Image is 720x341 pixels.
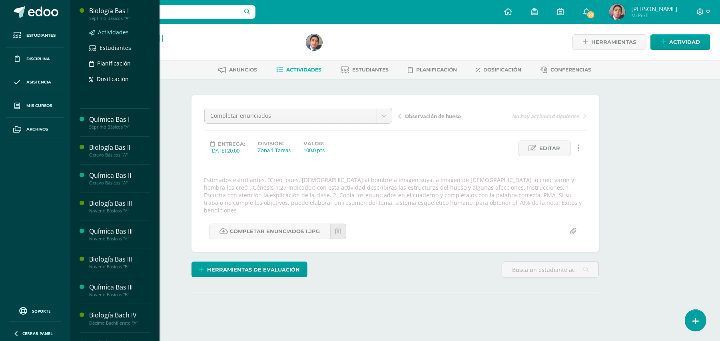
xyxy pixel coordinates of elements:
[89,143,150,158] a: Biología Bas IIOctavo Básicos "A"
[89,180,150,186] div: Octavo Básicos "A"
[26,32,56,39] span: Estudiantes
[89,74,150,83] a: Dosificación
[89,227,150,236] div: Química Bas III
[26,56,50,62] span: Disciplina
[89,264,150,270] div: Noveno Básicos "B"
[572,34,646,50] a: Herramientas
[101,44,297,52] div: Octavo Básicos 'A'
[89,283,150,292] div: Química Bas III
[6,118,64,141] a: Archivos
[89,124,150,130] div: Séptimo Básicos "A"
[89,115,150,130] a: Química Bas ISéptimo Básicos "A"
[98,28,129,36] span: Actividades
[258,147,291,154] div: Zona 1 Tareas
[304,147,325,154] div: 100.0 pts
[26,126,48,133] span: Archivos
[609,4,625,20] img: 045b1e7a8ae5b45e72d08cce8d27521f.png
[399,112,493,120] a: Observación de hueso
[276,63,321,76] a: Actividades
[89,283,150,297] a: Química Bas IIINoveno Básicos "B"
[89,152,150,158] div: Octavo Básicos "A"
[89,199,150,214] a: Biología Bas IIINoveno Básicos "A"
[6,48,64,71] a: Disciplina
[304,141,325,147] label: Valor:
[6,94,64,118] a: Mis cursos
[22,331,53,336] span: Cerrar panel
[191,262,307,277] a: Herramientas de evaluación
[97,59,131,67] span: Planificación
[89,59,150,68] a: Planificación
[631,12,677,19] span: Mi Perfil
[586,10,595,19] span: 22
[89,292,150,297] div: Noveno Básicos "B"
[229,67,257,73] span: Anuncios
[258,141,291,147] label: División:
[408,63,457,76] a: Planificación
[218,141,245,147] span: Entrega:
[550,67,591,73] span: Conferencias
[89,115,150,124] div: Química Bas I
[101,33,297,44] h1: Biología Bas II
[89,28,150,37] a: Actividades
[341,63,389,76] a: Estudiantes
[76,5,255,19] input: Busca un usuario...
[669,35,700,50] span: Actividad
[89,43,150,52] a: Estudiantes
[218,63,257,76] a: Anuncios
[205,108,392,123] a: Completar enunciados
[89,227,150,242] a: Química Bas IIINoveno Básicos "A"
[211,147,245,154] div: [DATE] 20:00
[89,255,150,264] div: Biología Bas III
[89,199,150,208] div: Biología Bas III
[32,308,51,314] span: Soporte
[100,44,131,52] span: Estudiantes
[26,103,52,109] span: Mis cursos
[201,176,590,214] div: Estimados estudiantes. ”Creó, pues, [DEMOGRAPHIC_DATA] al hombre a imagen suya, a imagen de [DEMO...
[89,236,150,242] div: Noveno Básicos "A"
[26,79,51,85] span: Asistencia
[211,108,371,123] span: Completar enunciados
[97,75,129,83] span: Dosificación
[6,71,64,95] a: Asistencia
[89,6,150,21] a: Biología Bas ISéptimo Básicos "A"
[89,208,150,214] div: Noveno Básicos "A"
[591,35,636,50] span: Herramientas
[207,262,300,277] span: Herramientas de evaluación
[540,141,560,156] span: Editar
[89,171,150,180] div: Química Bas II
[306,34,322,50] img: 045b1e7a8ae5b45e72d08cce8d27521f.png
[416,67,457,73] span: Planificación
[540,63,591,76] a: Conferencias
[650,34,710,50] a: Actividad
[10,305,61,316] a: Soporte
[405,113,461,120] span: Observación de hueso
[89,255,150,270] a: Biología Bas IIINoveno Básicos "B"
[89,16,150,21] div: Séptimo Básicos "A"
[512,113,580,120] span: No hay actividad siguiente
[483,67,521,73] span: Dosificación
[89,6,150,16] div: Biología Bas I
[6,24,64,48] a: Estudiantes
[502,262,598,278] input: Busca un estudiante aquí...
[352,67,389,73] span: Estudiantes
[89,171,150,186] a: Química Bas IIOctavo Básicos "A"
[631,5,677,13] span: [PERSON_NAME]
[89,143,150,152] div: Biología Bas II
[286,67,321,73] span: Actividades
[476,63,521,76] a: Dosificación
[209,224,331,239] a: Completar enunciados 1.jpg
